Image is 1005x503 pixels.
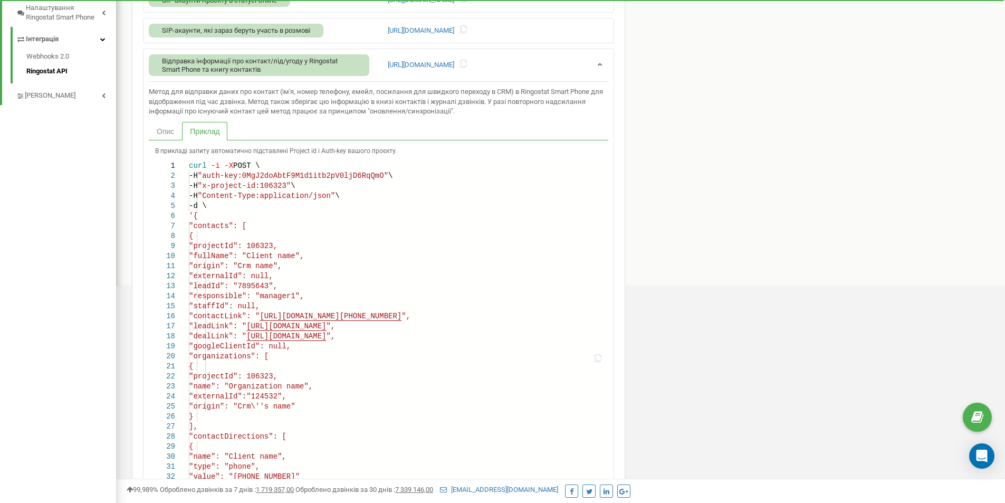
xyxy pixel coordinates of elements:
[189,232,193,240] span: {
[401,312,410,320] span: ",
[246,322,326,330] span: [URL][DOMAIN_NAME]
[155,352,175,362] div: 20
[189,162,207,170] span: curl
[155,362,175,372] div: 21
[189,222,246,230] span: "contacts": [
[155,442,175,452] div: 29
[189,252,304,260] span: "fullName": "Client name",
[198,182,291,190] span: "x-project-id:106323"
[155,341,175,352] div: 19
[162,26,310,34] span: SIP-акаунти, які зараз беруть участь в розмові
[295,486,433,493] span: Оброблено дзвінків за 30 днів :
[189,362,193,371] span: {
[189,402,295,411] span: "origin": "Crm\''s name"
[155,281,175,291] div: 13
[189,262,282,270] span: "origin": "Crm name",
[155,372,175,382] div: 22
[189,332,246,340] span: "dealLink": "
[246,332,326,340] span: [URL][DOMAIN_NAME]
[198,192,335,200] span: "Content-Type:application/json"
[182,122,227,140] a: Приклад
[26,52,116,64] a: Webhooks 2.0
[969,443,994,469] div: Open Intercom Messenger
[189,422,198,431] span: ],
[211,162,220,170] span: -i
[189,372,277,381] span: "projectId": 106323,
[155,221,175,231] div: 7
[189,282,277,290] span: "leadId": "7895643",
[189,472,300,481] span: "value": "[PHONE_NUMBER]"
[189,182,198,190] span: -H
[26,34,59,44] span: Інтеграція
[260,312,401,320] span: [URL][DOMAIN_NAME][PHONE_NUMBER]
[155,382,175,392] div: 23
[149,88,603,115] span: Метод для відправки даних про контакт (ім'я, номер телефону, емейл, посилання для швидкого перехо...
[155,261,175,271] div: 11
[155,291,175,301] div: 14
[155,271,175,281] div: 12
[155,392,175,402] div: 24
[189,242,277,250] span: "projectId": 106323,
[224,162,233,170] span: -X
[155,201,175,211] div: 5
[162,57,338,73] span: Відправка інформації про контакт/лід/угоду у Ringostat Smart Phone та книгу контактів
[155,452,175,462] div: 30
[256,486,294,493] u: 1 719 357,00
[26,3,102,23] span: Налаштування Ringostat Smart Phone
[155,161,175,171] div: 1
[155,321,175,331] div: 17
[155,171,175,181] div: 2
[189,292,304,300] span: "responsible": "manager1",
[189,322,246,330] span: "leadLink": "
[189,432,286,441] span: "contactDirections": [
[189,412,193,421] span: }
[155,472,175,482] div: 32
[155,241,175,251] div: 9
[155,412,175,422] div: 26
[160,486,294,493] span: Оброблено дзвінків за 7 днів :
[155,462,175,472] div: 31
[155,191,175,201] div: 4
[155,251,175,261] div: 10
[189,302,260,310] span: "staffId": null,
[189,192,198,200] span: -H
[127,486,158,493] span: 99,989%
[155,331,175,341] div: 18
[189,312,260,320] span: "contactLink": "
[291,182,295,190] span: \
[388,60,454,70] a: [URL][DOMAIN_NAME]
[16,83,116,105] a: [PERSON_NAME]
[189,382,313,391] span: "name": "Organization name",
[189,392,286,401] span: "externalId":"124532",
[25,91,75,101] span: [PERSON_NAME]
[388,172,393,180] span: \
[189,172,198,180] span: -H
[326,322,335,330] span: ",
[189,212,198,220] span: '{
[155,402,175,412] div: 25
[233,162,260,170] span: POST \
[189,352,269,360] span: "organizations": [
[395,486,433,493] u: 7 339 146,00
[440,486,558,493] a: [EMAIL_ADDRESS][DOMAIN_NAME]
[155,422,175,432] div: 27
[198,172,388,180] span: "auth-key:0MgJ2doAbtF9M1d1itb2pV0ljD6RqQmO"
[26,64,116,77] a: Ringostat API
[155,211,175,221] div: 6
[155,181,175,191] div: 3
[155,147,397,155] span: В прикладі запиту автоматично підставлені Project id і Auth-key вашого проєкту.
[326,332,335,340] span: ",
[189,452,286,461] span: "name": "Client name",
[189,272,273,280] span: "externalId": null,
[189,442,193,451] span: {
[149,122,182,140] a: Опис
[189,462,260,471] span: "type": "phone",
[155,231,175,241] div: 8
[155,432,175,442] div: 28
[335,192,339,200] span: \
[189,342,291,350] span: "googleClientId": null,
[155,301,175,311] div: 15
[388,26,454,36] a: [URL][DOMAIN_NAME]
[155,311,175,321] div: 16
